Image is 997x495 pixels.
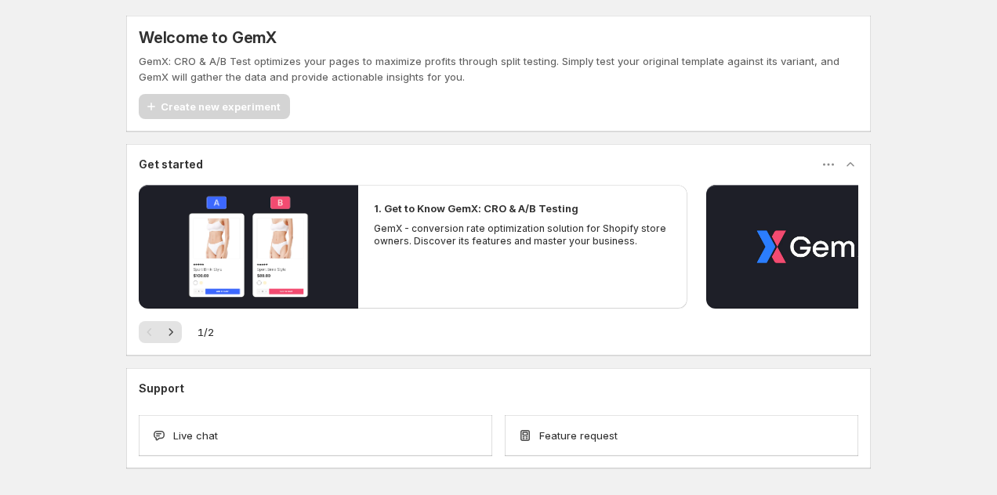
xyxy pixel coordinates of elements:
[198,324,214,340] span: 1 / 2
[139,53,858,85] p: GemX: CRO & A/B Test optimizes your pages to maximize profits through split testing. Simply test ...
[374,222,672,247] p: GemX - conversion rate optimization solution for Shopify store owners. Discover its features and ...
[539,428,618,443] span: Feature request
[139,28,277,47] h5: Welcome to GemX
[139,381,184,396] h3: Support
[139,157,203,172] h3: Get started
[374,201,578,216] h2: 1. Get to Know GemX: CRO & A/B Testing
[173,428,218,443] span: Live chat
